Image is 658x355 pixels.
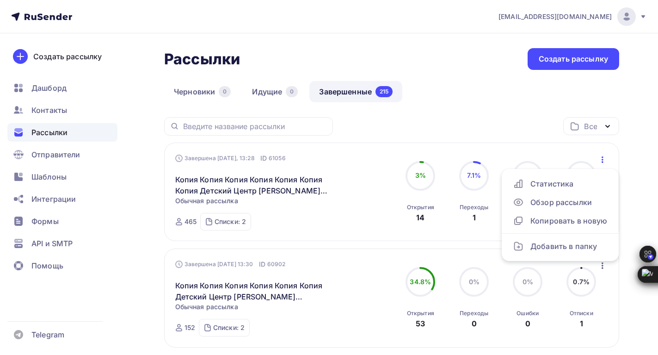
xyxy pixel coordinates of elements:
div: Завершена [DATE], 13:28 [175,154,286,163]
div: Добавить в папку [513,241,608,252]
div: 1 [473,212,476,223]
span: ID [259,260,265,269]
a: Рассылки [7,123,117,142]
span: Помощь [31,260,63,271]
div: Завершена [DATE] 13:30 [175,260,286,269]
a: [EMAIL_ADDRESS][DOMAIN_NAME] [498,7,647,26]
a: Завершенные215 [309,81,402,102]
a: Отправители [7,145,117,164]
div: 152 [184,323,195,332]
span: 3% [415,171,426,179]
span: 0.7% [573,278,590,286]
div: Списки: 2 [213,323,245,332]
span: Шаблоны [31,171,67,182]
span: API и SMTP [31,238,73,249]
span: Обычная рассылка [175,196,238,206]
span: Рассылки [31,127,68,138]
span: Формы [31,216,59,227]
span: ID [260,154,267,163]
h2: Рассылки [164,50,240,69]
div: Копировать в новую [513,215,608,226]
span: 61056 [269,154,286,163]
div: Все [584,121,597,132]
button: Все [563,117,619,135]
div: 0 [286,86,298,97]
span: 60902 [267,260,286,269]
a: Формы [7,212,117,230]
span: Дашборд [31,82,67,93]
div: Обзор рассылки [513,197,608,208]
a: Черновики0 [164,81,240,102]
span: 0% [469,278,480,286]
input: Введите название рассылки [183,121,327,131]
span: Отправители [31,149,80,160]
span: 0% [523,278,533,286]
div: 53 [416,318,425,329]
span: Интеграции [31,193,76,205]
span: [EMAIL_ADDRESS][DOMAIN_NAME] [498,12,612,21]
div: 0 [219,86,231,97]
span: Обычная рассылка [175,302,238,311]
div: Списки: 2 [215,217,246,226]
div: Статистика [513,178,608,189]
a: Идущие0 [242,81,307,102]
span: 7.1% [467,171,481,179]
div: 0 [472,318,477,329]
div: 215 [375,86,393,97]
a: Копия Копия Копия Копия Копия Копия Копия Детский Центр [PERSON_NAME][GEOGRAPHIC_DATA] [175,174,334,196]
div: 465 [184,217,197,226]
div: Создать рассылку [33,51,102,62]
div: Создать рассылку [539,54,608,64]
div: 14 [416,212,424,223]
div: 1 [580,318,583,329]
span: Telegram [31,329,64,340]
a: Контакты [7,101,117,119]
a: Дашборд [7,79,117,97]
span: Контакты [31,105,67,116]
div: Переходы [460,310,488,317]
div: Открытия [407,310,434,317]
a: Шаблоны [7,168,117,186]
div: Открытия [407,204,434,211]
div: 0 [525,318,530,329]
div: Отписки [570,310,593,317]
a: Копия Копия Копия Копия Копия Копия Детский Центр [PERSON_NAME][GEOGRAPHIC_DATA] [175,280,334,302]
div: Переходы [460,204,488,211]
span: 34.8% [410,278,431,286]
div: Ошибки [517,310,539,317]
